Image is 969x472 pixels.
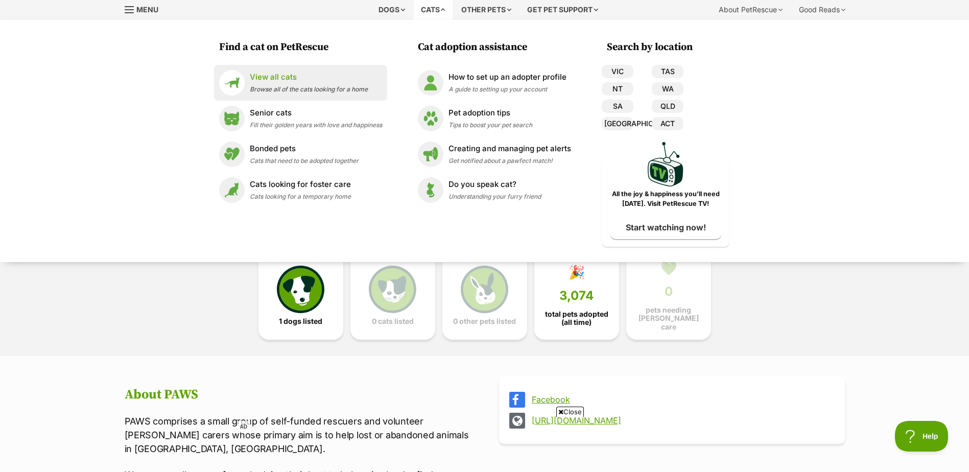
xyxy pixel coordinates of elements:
iframe: Help Scout Beacon - Open [895,421,949,452]
img: cat-icon-068c71abf8fe30c970a85cd354bc8e23425d12f6e8612795f06af48be43a487a.svg [369,266,416,313]
a: View all cats View all cats Browse all of the cats looking for a home [219,70,382,96]
p: Senior cats [250,107,382,119]
a: 1 dogs listed [258,252,343,340]
h3: Search by location [607,40,729,55]
img: PetRescue TV logo [648,142,683,186]
span: A guide to setting up your account [448,85,547,93]
span: Fill their golden years with love and happiness [250,121,382,129]
a: Cats looking for foster care Cats looking for foster care Cats looking for a temporary home [219,177,382,203]
img: Cats looking for foster care [219,177,245,203]
h3: Cat adoption assistance [418,40,576,55]
h3: Find a cat on PetRescue [219,40,387,55]
img: petrescue-icon-eee76f85a60ef55c4a1927667547b313a7c0e82042636edf73dce9c88f694885.svg [277,266,324,313]
h2: About PAWS [125,387,470,403]
a: 🎉 3,074 total pets adopted (all time) [534,252,619,340]
span: Browse all of the cats looking for a home [250,85,368,93]
span: Cats that need to be adopted together [250,157,359,164]
img: Senior cats [219,106,245,131]
a: [GEOGRAPHIC_DATA] [602,117,633,130]
span: AD [237,421,250,433]
a: TAS [652,65,683,78]
p: Creating and managing pet alerts [448,143,571,155]
p: View all cats [250,72,368,83]
img: Bonded pets [219,141,245,167]
p: PAWS comprises a small group of self-funded rescuers and volunteer [PERSON_NAME] carers whose pri... [125,414,470,456]
div: 💚 [660,261,677,276]
a: Facebook [532,395,831,404]
span: 0 [665,285,673,299]
a: QLD [652,100,683,113]
a: 0 cats listed [350,252,435,340]
a: SA [602,100,633,113]
span: total pets adopted (all time) [543,310,610,326]
a: NT [602,82,633,96]
img: View all cats [219,70,245,96]
a: Senior cats Senior cats Fill their golden years with love and happiness [219,106,382,131]
a: ACT [652,117,683,130]
p: Cats looking for foster care [250,179,351,191]
img: Pet adoption tips [418,106,443,131]
div: 🎉 [569,265,585,280]
p: Pet adoption tips [448,107,532,119]
span: Close [556,407,584,417]
a: VIC [602,65,633,78]
a: Creating and managing pet alerts Creating and managing pet alerts Get notified about a pawfect ma... [418,141,571,167]
img: How to set up an adopter profile [418,70,443,96]
span: 1 dogs listed [279,317,322,325]
span: 0 other pets listed [453,317,516,325]
img: Do you speak cat? [418,177,443,203]
a: Pet adoption tips Pet adoption tips Tips to boost your pet search [418,106,571,131]
span: Menu [136,5,158,14]
a: How to set up an adopter profile How to set up an adopter profile A guide to setting up your account [418,70,571,96]
p: Do you speak cat? [448,179,541,191]
span: Cats looking for a temporary home [250,193,351,200]
span: 0 cats listed [372,317,414,325]
a: 💚 0 pets needing [PERSON_NAME] care [626,252,711,340]
span: 3,074 [559,289,594,303]
p: All the joy & happiness you’ll need [DATE]. Visit PetRescue TV! [609,190,722,209]
a: 0 other pets listed [442,252,527,340]
p: How to set up an adopter profile [448,72,566,83]
iframe: Advertisement [237,421,732,467]
a: Do you speak cat? Do you speak cat? Understanding your furry friend [418,177,571,203]
p: Bonded pets [250,143,359,155]
a: Start watching now! [610,216,721,239]
span: Understanding your furry friend [448,193,541,200]
a: Bonded pets Bonded pets Cats that need to be adopted together [219,141,382,167]
span: Tips to boost your pet search [448,121,532,129]
a: WA [652,82,683,96]
span: Get notified about a pawfect match! [448,157,553,164]
img: Creating and managing pet alerts [418,141,443,167]
img: bunny-icon-b786713a4a21a2fe6d13e954f4cb29d131f1b31f8a74b52ca2c6d2999bc34bbe.svg [461,266,508,313]
span: pets needing [PERSON_NAME] care [635,306,702,331]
